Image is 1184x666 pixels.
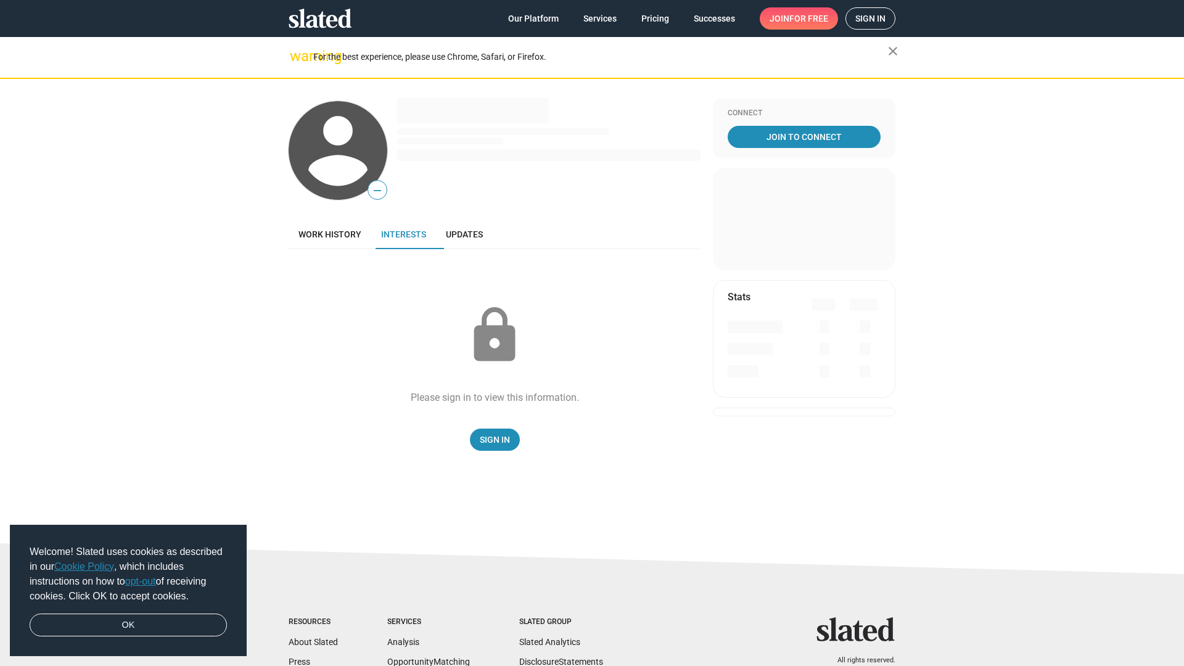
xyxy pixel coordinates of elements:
a: Updates [436,220,493,249]
span: Updates [446,229,483,239]
a: Services [573,7,627,30]
div: Please sign in to view this information. [411,391,579,404]
a: Pricing [631,7,679,30]
a: Work history [289,220,371,249]
span: for free [789,7,828,30]
span: Services [583,7,617,30]
span: Sign In [480,429,510,451]
span: Work history [298,229,361,239]
mat-icon: lock [464,305,525,366]
a: Cookie Policy [54,561,114,572]
a: Slated Analytics [519,637,580,647]
a: Analysis [387,637,419,647]
span: Pricing [641,7,669,30]
a: dismiss cookie message [30,614,227,637]
a: Our Platform [498,7,569,30]
mat-icon: warning [290,49,305,64]
div: cookieconsent [10,525,247,657]
a: Joinfor free [760,7,838,30]
a: opt-out [125,576,156,586]
span: Sign in [855,8,886,29]
div: For the best experience, please use Chrome, Safari, or Firefox. [313,49,888,65]
div: Services [387,617,470,627]
span: — [368,183,387,199]
span: Join To Connect [730,126,878,148]
span: Our Platform [508,7,559,30]
span: Interests [381,229,426,239]
mat-card-title: Stats [728,290,750,303]
span: Successes [694,7,735,30]
span: Welcome! Slated uses cookies as described in our , which includes instructions on how to of recei... [30,545,227,604]
a: Interests [371,220,436,249]
a: Sign In [470,429,520,451]
a: Sign in [845,7,895,30]
a: About Slated [289,637,338,647]
a: Successes [684,7,745,30]
div: Connect [728,109,881,118]
span: Join [770,7,828,30]
div: Resources [289,617,338,627]
div: Slated Group [519,617,603,627]
a: Join To Connect [728,126,881,148]
mat-icon: close [886,44,900,59]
